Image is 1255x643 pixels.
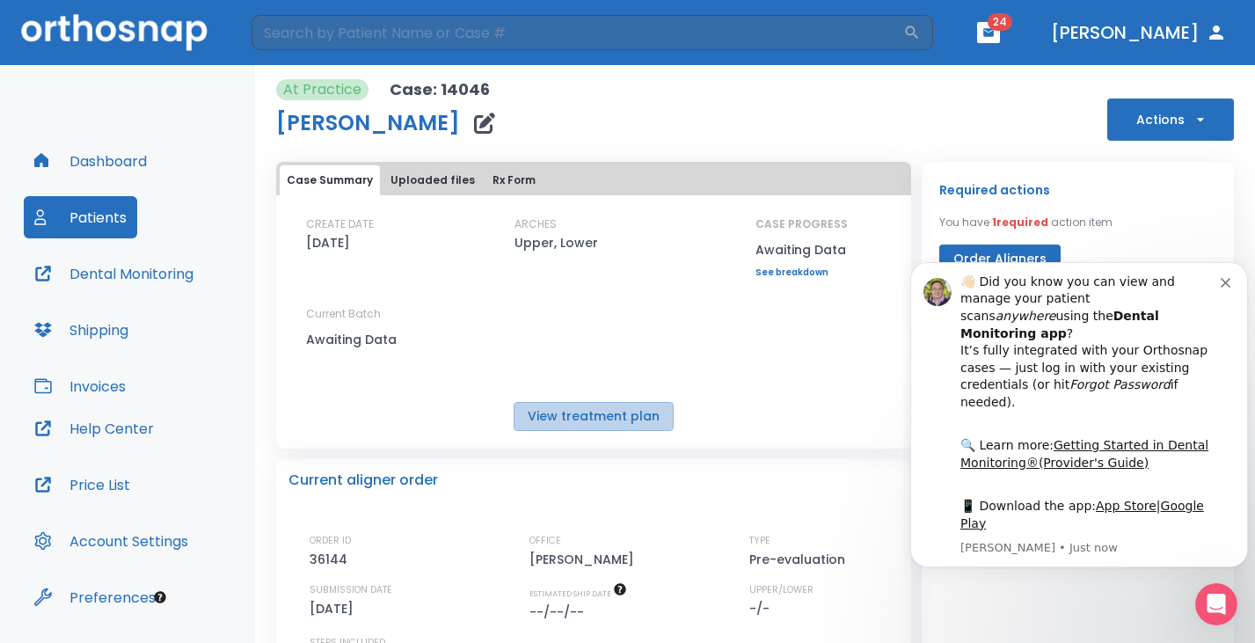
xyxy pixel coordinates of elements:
[529,588,627,599] span: The date will be available after approving treatment plan
[1044,17,1234,48] button: [PERSON_NAME]
[310,598,360,619] p: [DATE]
[529,602,590,623] p: --/--/--
[749,582,814,598] p: UPPER/LOWER
[24,464,141,506] button: Price List
[288,470,438,491] p: Current aligner order
[252,15,903,50] input: Search by Patient Name or Case #
[939,245,1061,274] button: Order Aligners
[988,13,1012,31] span: 24
[514,402,674,431] button: View treatment plan
[306,232,350,253] p: [DATE]
[749,598,776,619] p: -/-
[1195,583,1237,625] iframe: Intercom live chat
[310,549,354,570] p: 36144
[383,165,482,195] button: Uploaded files
[24,252,204,295] button: Dental Monitoring
[310,582,392,598] p: SUBMISSION DATE
[24,140,157,182] button: Dashboard
[514,232,598,253] p: Upper, Lower
[1107,99,1234,141] button: Actions
[755,216,848,232] p: CASE PROGRESS
[24,365,136,407] button: Invoices
[529,533,561,549] p: OFFICE
[21,14,208,50] img: Orthosnap
[152,589,168,605] div: Tooltip anchor
[903,258,1255,596] iframe: Intercom notifications message
[939,215,1113,230] p: You have action item
[749,549,851,570] p: Pre-evaluation
[529,549,640,570] p: [PERSON_NAME]
[24,196,137,238] button: Patients
[283,79,361,100] p: At Practice
[485,165,543,195] button: Rx Form
[306,329,464,350] p: Awaiting Data
[390,79,490,100] p: Case: 14046
[24,576,166,618] button: Preferences
[992,215,1048,230] span: 1 required
[310,533,351,549] p: ORDER ID
[24,309,139,351] button: Shipping
[24,520,199,562] button: Account Settings
[755,267,848,278] a: See breakdown
[749,533,770,549] p: TYPE
[514,216,557,232] p: ARCHES
[306,306,464,322] p: Current Batch
[276,113,460,134] h1: [PERSON_NAME]
[280,165,380,195] button: Case Summary
[280,165,908,195] div: tabs
[939,179,1050,201] p: Required actions
[306,216,374,232] p: CREATE DATE
[24,407,164,449] button: Help Center
[755,239,848,260] p: Awaiting Data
